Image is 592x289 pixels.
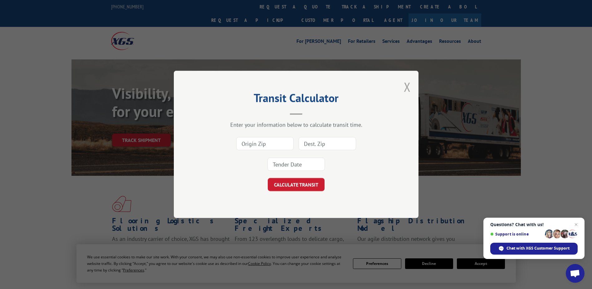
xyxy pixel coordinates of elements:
[572,221,580,228] span: Close chat
[490,232,543,236] span: Support is online
[566,264,585,283] div: Open chat
[267,158,325,171] input: Tender Date
[404,79,411,95] button: Close modal
[490,222,578,227] span: Questions? Chat with us!
[299,137,356,150] input: Dest. Zip
[205,121,387,129] div: Enter your information below to calculate transit time.
[236,137,294,150] input: Origin Zip
[506,246,570,251] span: Chat with XGS Customer Support
[490,243,578,255] div: Chat with XGS Customer Support
[268,178,325,191] button: CALCULATE TRANSIT
[205,94,387,105] h2: Transit Calculator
